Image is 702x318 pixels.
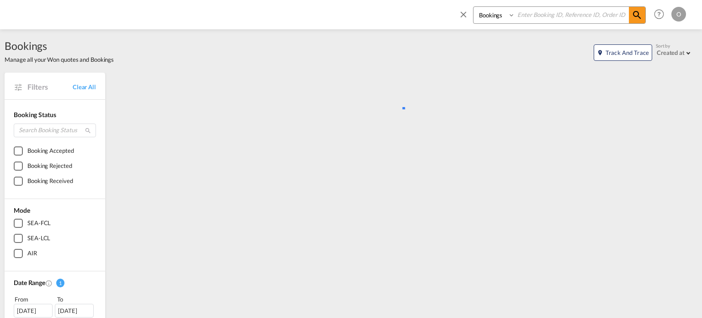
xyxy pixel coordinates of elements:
span: 1 [56,279,64,287]
div: Booking Accepted [27,146,74,156]
md-icon: icon-magnify [632,10,643,21]
div: From [14,295,54,304]
div: SEA-FCL [27,219,51,228]
div: Created at [657,49,685,56]
div: [DATE] [55,304,94,318]
div: Booking Rejected [27,162,72,171]
div: O [671,7,686,22]
div: To [56,295,96,304]
span: Bookings [5,38,114,53]
div: SEA-LCL [27,234,50,243]
span: icon-close [458,6,473,28]
div: Booking Status [14,110,96,119]
span: Manage all your Won quotes and Bookings [5,55,114,64]
span: Filters [27,82,73,92]
span: Date Range [14,279,45,286]
a: Clear All [73,83,96,91]
md-checkbox: SEA-FCL [14,219,96,228]
span: From To [DATE][DATE] [14,295,96,318]
span: Sort by [656,43,670,49]
md-icon: icon-map-marker [597,49,603,56]
md-checkbox: AIR [14,249,96,258]
button: icon-map-markerTrack and Trace [594,44,652,61]
div: Booking Received [27,177,73,186]
div: Help [651,6,671,23]
md-icon: icon-close [458,9,468,19]
md-checkbox: SEA-LCL [14,234,96,243]
md-icon: Created On [45,280,53,287]
input: Search Booking Status [14,124,96,137]
div: AIR [27,249,37,258]
div: [DATE] [14,304,53,318]
md-icon: icon-magnify [85,127,91,134]
span: icon-magnify [629,7,645,23]
span: Mode [14,206,30,214]
span: Help [651,6,667,22]
input: Enter Booking ID, Reference ID, Order ID [515,7,629,23]
span: Booking Status [14,111,56,119]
